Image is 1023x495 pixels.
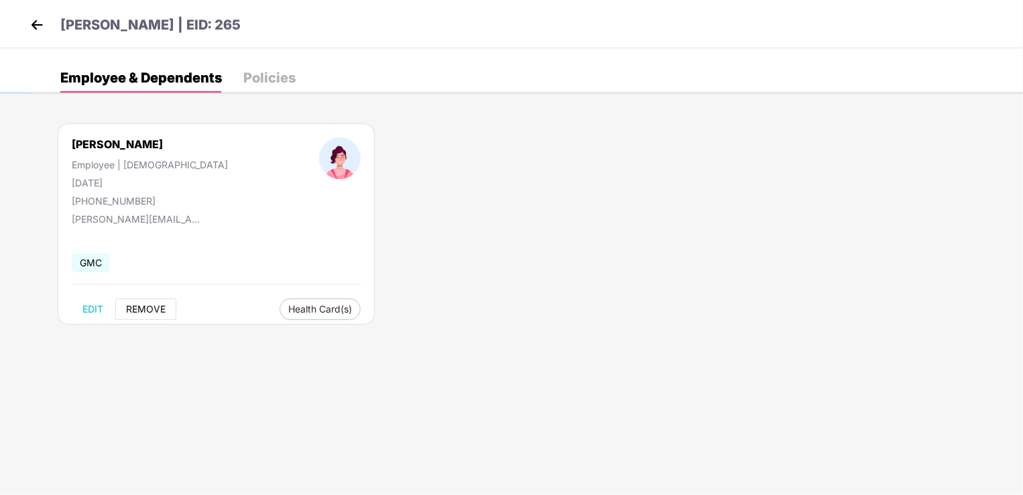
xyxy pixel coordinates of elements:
div: [PERSON_NAME] [72,137,163,151]
div: Policies [243,71,296,85]
img: back [27,15,47,35]
img: profileImage [319,137,361,179]
div: [DATE] [72,177,228,188]
p: [PERSON_NAME] | EID: 265 [60,15,241,36]
span: GMC [72,253,110,272]
div: Employee & Dependents [60,71,222,85]
div: Employee | [DEMOGRAPHIC_DATA] [72,159,228,170]
span: EDIT [82,304,103,315]
div: [PHONE_NUMBER] [72,195,228,207]
button: EDIT [72,298,114,320]
span: REMOVE [126,304,166,315]
span: Health Card(s) [288,306,352,313]
button: Health Card(s) [280,298,361,320]
button: REMOVE [115,298,176,320]
div: [PERSON_NAME][EMAIL_ADDRESS][DOMAIN_NAME] [72,213,206,225]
